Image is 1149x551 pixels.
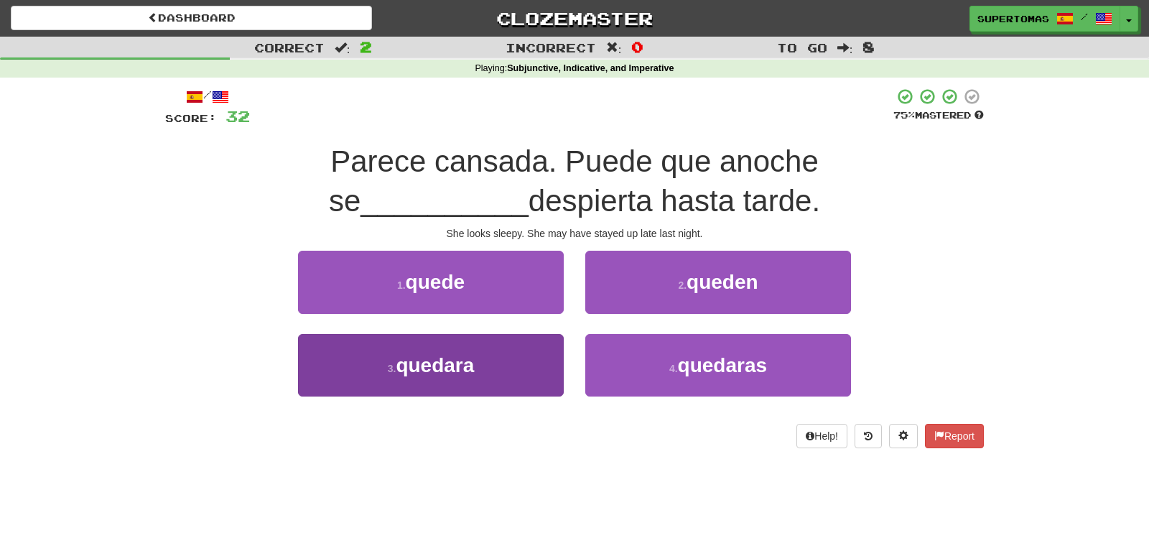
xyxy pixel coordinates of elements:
[1081,11,1088,22] span: /
[678,354,768,376] span: quedaras
[678,279,687,291] small: 2 .
[969,6,1120,32] a: SuperTomas /
[687,271,758,293] span: queden
[298,334,564,397] button: 3.quedara
[506,40,596,55] span: Incorrect
[777,40,827,55] span: To go
[165,88,250,106] div: /
[925,424,984,448] button: Report
[360,184,529,218] span: __________
[394,6,755,31] a: Clozemaster
[329,144,819,218] span: Parece cansada. Puede que anoche se
[388,363,396,374] small: 3 .
[977,12,1049,25] span: SuperTomas
[606,42,622,54] span: :
[631,38,643,55] span: 0
[507,63,674,73] strong: Subjunctive, Indicative, and Imperative
[893,109,915,121] span: 75 %
[406,271,465,293] span: quede
[165,226,984,241] div: She looks sleepy. She may have stayed up late last night.
[837,42,853,54] span: :
[796,424,847,448] button: Help!
[669,363,678,374] small: 4 .
[862,38,875,55] span: 8
[298,251,564,313] button: 1.quede
[335,42,350,54] span: :
[585,334,851,397] button: 4.quedaras
[225,107,250,125] span: 32
[893,109,984,122] div: Mastered
[529,184,820,218] span: despierta hasta tarde.
[11,6,372,30] a: Dashboard
[397,279,406,291] small: 1 .
[396,354,474,376] span: quedara
[360,38,372,55] span: 2
[254,40,325,55] span: Correct
[165,112,217,124] span: Score:
[585,251,851,313] button: 2.queden
[855,424,882,448] button: Round history (alt+y)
